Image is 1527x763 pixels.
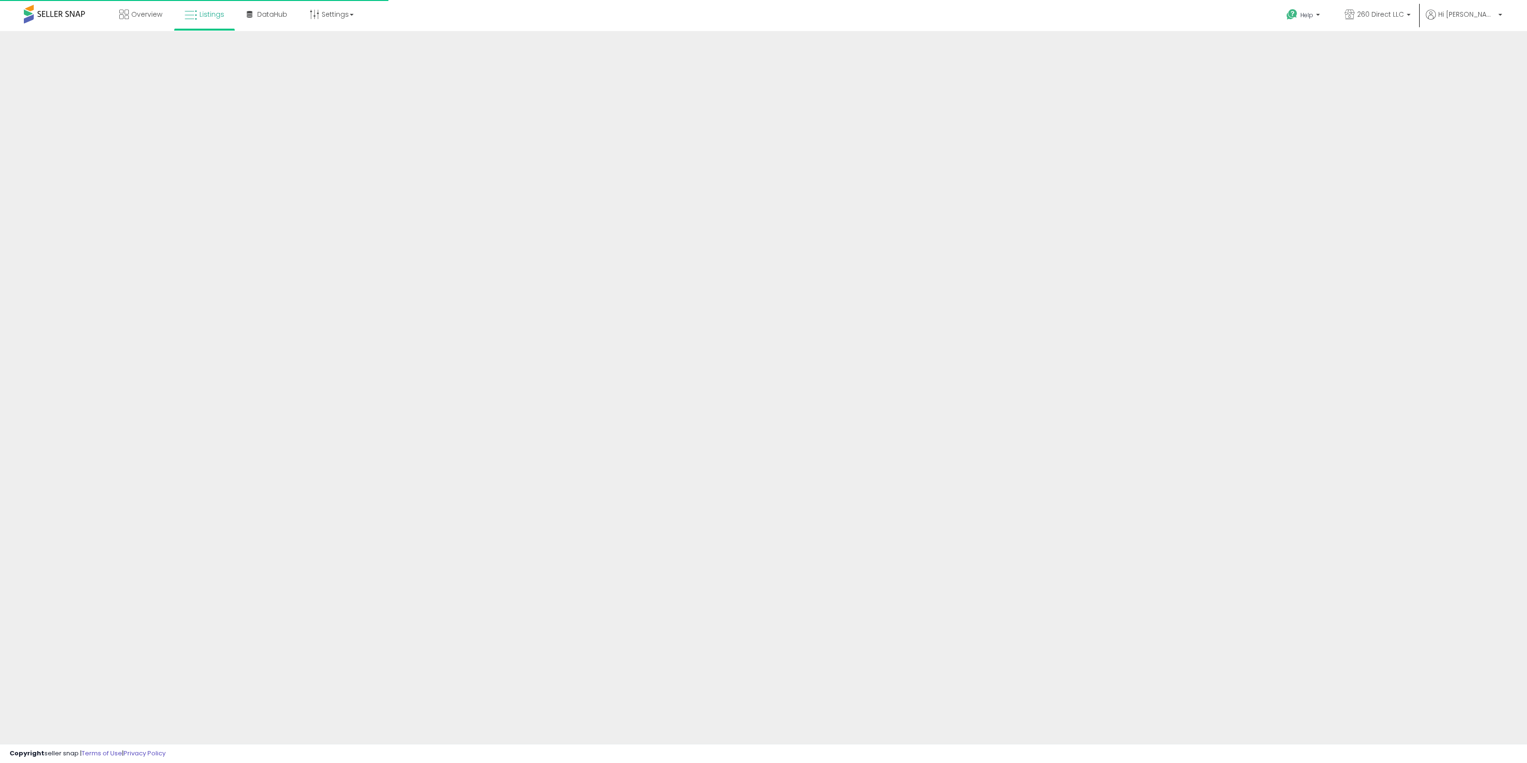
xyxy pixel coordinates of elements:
a: Hi [PERSON_NAME] [1426,10,1502,31]
span: 260 Direct LLC [1357,10,1404,19]
span: Listings [199,10,224,19]
span: Help [1300,11,1313,19]
span: DataHub [257,10,287,19]
span: Hi [PERSON_NAME] [1438,10,1496,19]
i: Get Help [1286,9,1298,21]
span: Overview [131,10,162,19]
a: Help [1279,1,1329,31]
